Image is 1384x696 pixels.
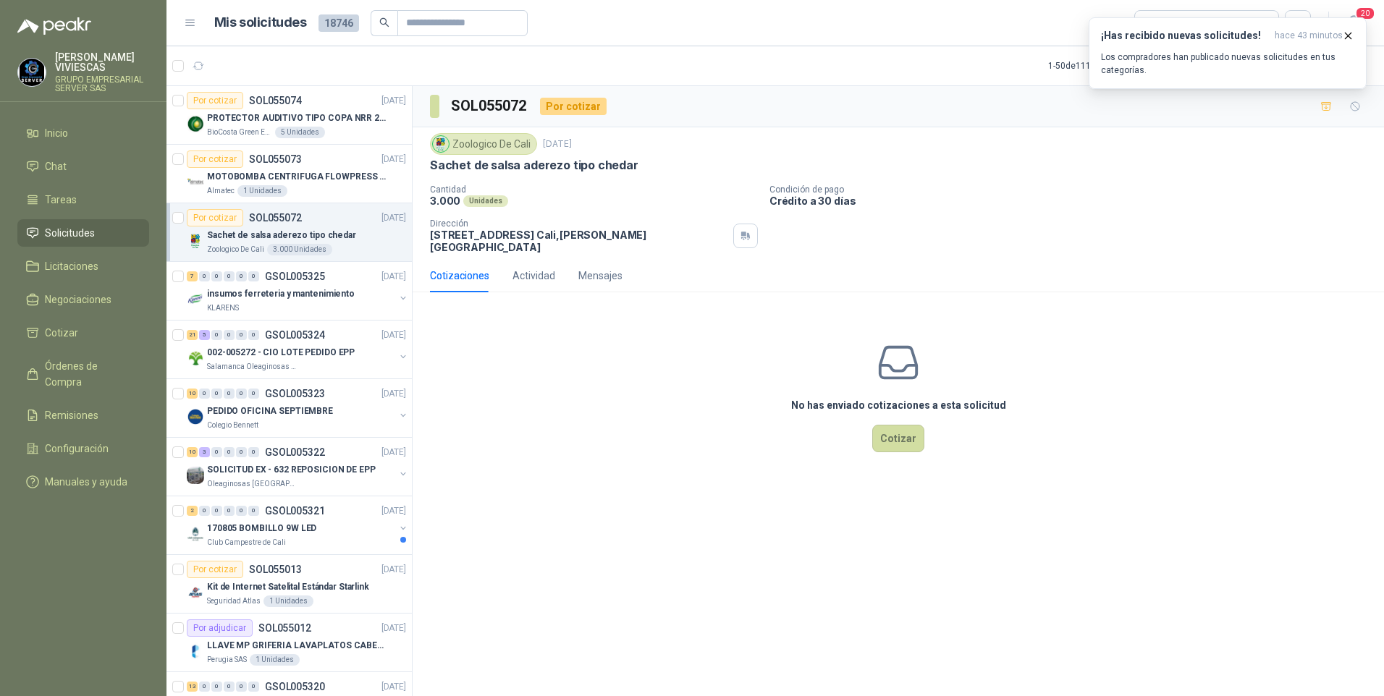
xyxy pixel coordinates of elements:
span: Órdenes de Compra [45,358,135,390]
p: Colegio Bennett [207,420,258,431]
div: 3.000 Unidades [267,244,332,255]
img: Company Logo [187,232,204,250]
p: [PERSON_NAME] VIVIESCAS [55,52,149,72]
div: 0 [236,271,247,281]
p: GSOL005325 [265,271,325,281]
div: 0 [236,389,247,399]
p: GSOL005322 [265,447,325,457]
p: 3.000 [430,195,460,207]
p: SOLICITUD EX - 632 REPOSICION DE EPP [207,463,376,477]
span: search [379,17,389,27]
img: Company Logo [187,174,204,191]
div: 0 [224,682,235,692]
p: [DATE] [381,387,406,401]
span: Negociaciones [45,292,111,307]
p: [DATE] [381,94,406,108]
img: Company Logo [187,349,204,367]
a: Cotizar [17,319,149,347]
h3: No has enviado cotizaciones a esta solicitud [791,397,1006,413]
div: 10 [187,389,198,399]
img: Company Logo [187,291,204,308]
div: 21 [187,330,198,340]
a: 7 0 0 0 0 0 GSOL005325[DATE] Company Logoinsumos ferreteria y mantenimientoKLARENS [187,268,409,314]
div: Todas [1144,15,1174,31]
p: Perugia SAS [207,654,247,666]
p: 170805 BOMBILLO 9W LED [207,522,316,535]
img: Company Logo [187,115,204,132]
a: Tareas [17,186,149,213]
div: 0 [248,506,259,516]
h3: ¡Has recibido nuevas solicitudes! [1101,30,1269,42]
p: KLARENS [207,302,239,314]
div: Por cotizar [187,209,243,226]
span: Tareas [45,192,77,208]
p: SOL055073 [249,154,302,164]
p: Club Campestre de Cali [207,537,286,548]
a: Configuración [17,435,149,462]
div: 0 [199,506,210,516]
div: Por cotizar [187,561,243,578]
img: Company Logo [187,584,204,601]
div: Por cotizar [187,92,243,109]
p: Kit de Internet Satelital Estándar Starlink [207,580,369,594]
img: Company Logo [187,642,204,660]
p: Crédito a 30 días [769,195,1378,207]
img: Company Logo [187,467,204,484]
p: SOL055072 [249,213,302,223]
p: Los compradores han publicado nuevas solicitudes en tus categorías. [1101,51,1354,77]
div: 0 [211,682,222,692]
div: 2 [187,506,198,516]
div: 0 [248,447,259,457]
a: Por cotizarSOL055073[DATE] Company LogoMOTOBOMBA CENTRIFUGA FLOWPRESS 1.5HP-220Almatec1 Unidades [166,145,412,203]
p: GSOL005320 [265,682,325,692]
p: Seguridad Atlas [207,595,261,607]
div: Mensajes [578,268,623,284]
p: GSOL005323 [265,389,325,399]
a: Solicitudes [17,219,149,247]
p: [DATE] [381,621,406,635]
a: Por cotizarSOL055074[DATE] Company LogoPROTECTOR AUDITIVO TIPO COPA NRR 23dBBioCosta Green Energy... [166,86,412,145]
h1: Mis solicitudes [214,12,307,33]
a: Negociaciones [17,286,149,313]
p: Sachet de salsa aderezo tipo chedar [430,158,638,173]
button: Cotizar [872,425,924,452]
div: Cotizaciones [430,268,489,284]
img: Company Logo [433,136,449,152]
div: 1 Unidades [250,654,300,666]
p: MOTOBOMBA CENTRIFUGA FLOWPRESS 1.5HP-220 [207,170,387,184]
div: 0 [199,389,210,399]
p: [DATE] [381,504,406,518]
p: Oleaginosas [GEOGRAPHIC_DATA][PERSON_NAME] [207,478,298,490]
div: 0 [199,271,210,281]
p: [DATE] [381,153,406,166]
a: 10 3 0 0 0 0 GSOL005322[DATE] Company LogoSOLICITUD EX - 632 REPOSICION DE EPPOleaginosas [GEOGRA... [187,444,409,490]
p: [DATE] [381,446,406,459]
p: [DATE] [381,211,406,225]
a: Licitaciones [17,252,149,280]
a: 21 5 0 0 0 0 GSOL005324[DATE] Company Logo002-005272 - CIO LOTE PEDIDO EPPSalamanca Oleaginosas SAS [187,326,409,373]
div: 0 [199,682,210,692]
div: 0 [248,271,259,281]
a: Por cotizarSOL055072[DATE] Company LogoSachet de salsa aderezo tipo chedarZoologico De Cali3.000 ... [166,203,412,262]
img: Company Logo [187,525,204,543]
p: LLAVE MP GRIFERIA LAVAPLATOS CABEZA EXTRAIBLE [207,639,387,653]
p: Almatec [207,185,235,197]
a: 10 0 0 0 0 0 GSOL005323[DATE] Company LogoPEDIDO OFICINA SEPTIEMBREColegio Bennett [187,385,409,431]
span: Configuración [45,441,109,457]
span: Licitaciones [45,258,98,274]
span: 18746 [318,14,359,32]
span: 20 [1355,7,1375,20]
div: 0 [248,389,259,399]
span: Solicitudes [45,225,95,241]
p: GSOL005321 [265,506,325,516]
img: Company Logo [187,408,204,425]
div: 10 [187,447,198,457]
span: Inicio [45,125,68,141]
div: 13 [187,682,198,692]
div: 0 [248,682,259,692]
p: SOL055013 [249,564,302,574]
p: BioCosta Green Energy S.A.S [207,127,272,138]
p: [STREET_ADDRESS] Cali , [PERSON_NAME][GEOGRAPHIC_DATA] [430,229,727,253]
div: 5 Unidades [275,127,325,138]
div: 0 [224,389,235,399]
